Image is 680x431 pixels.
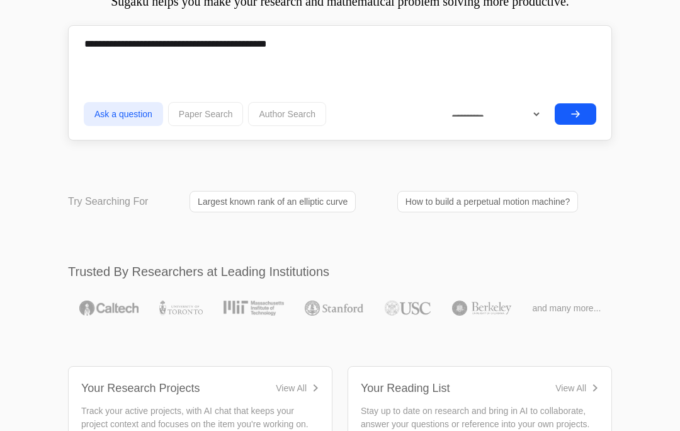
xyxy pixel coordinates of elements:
div: View All [555,382,586,394]
div: Your Research Projects [81,379,200,397]
p: Track your active projects, with AI chat that keeps your project context and focuses on the item ... [81,405,319,431]
h2: Trusted By Researchers at Leading Institutions [68,263,612,280]
div: Your Reading List [361,379,450,397]
p: Stay up to date on research and bring in AI to collaborate, answer your questions or reference in... [361,405,599,431]
a: How to build a perpetual motion machine? [397,191,579,212]
span: and many more... [532,302,601,314]
img: Caltech [79,301,139,316]
a: Largest known rank of an elliptic curve [190,191,356,212]
img: MIT [224,301,283,316]
div: View All [276,382,307,394]
img: Stanford [305,301,363,316]
img: UC Berkeley [452,301,511,316]
img: USC [385,301,431,316]
button: Paper Search [168,102,244,126]
button: Ask a question [84,102,163,126]
a: View All [276,382,319,394]
p: Try Searching For [68,194,148,209]
a: View All [555,382,599,394]
button: Author Search [248,102,326,126]
img: University of Toronto [159,301,202,316]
